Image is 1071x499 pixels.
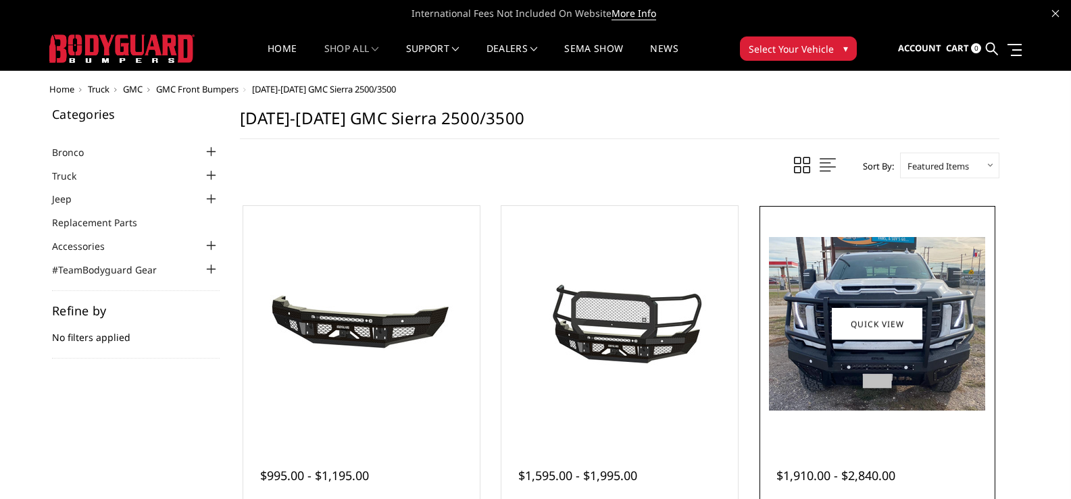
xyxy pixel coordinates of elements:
h5: Categories [52,108,220,120]
button: Select Your Vehicle [740,36,857,61]
a: Dealers [487,44,538,70]
span: $1,595.00 - $1,995.00 [518,467,637,483]
a: #TeamBodyguard Gear [52,263,174,277]
label: Sort By: [855,156,894,176]
span: Select Your Vehicle [749,42,834,56]
span: ▾ [843,41,848,55]
span: [DATE]-[DATE] GMC Sierra 2500/3500 [252,83,396,95]
a: News [650,44,678,70]
a: Bronco [52,145,101,159]
span: Cart [946,42,969,54]
a: Quick view [832,308,922,340]
a: SEMA Show [564,44,623,70]
span: $995.00 - $1,195.00 [260,467,369,483]
span: $1,910.00 - $2,840.00 [776,467,895,483]
span: Account [898,42,941,54]
a: Home [49,83,74,95]
a: GMC [123,83,143,95]
img: BODYGUARD BUMPERS [49,34,195,63]
a: shop all [324,44,379,70]
a: Replacement Parts [52,215,154,230]
a: 2024-2025 GMC 2500-3500 - FT Series - Extreme Front Bumper 2024-2025 GMC 2500-3500 - FT Series - ... [505,209,734,439]
div: No filters applied [52,305,220,359]
a: 2024-2025 GMC 2500-3500 - T2 Series - Extreme Front Bumper (receiver or winch) 2024-2025 GMC 2500... [763,209,993,439]
a: Accessories [52,239,122,253]
a: Support [406,44,459,70]
a: More Info [612,7,656,20]
h1: [DATE]-[DATE] GMC Sierra 2500/3500 [240,108,999,139]
a: Truck [88,83,109,95]
a: 2024-2025 GMC 2500-3500 - FT Series - Base Front Bumper 2024-2025 GMC 2500-3500 - FT Series - Bas... [247,209,476,439]
a: Truck [52,169,93,183]
a: Account [898,30,941,67]
a: Home [268,44,297,70]
h5: Refine by [52,305,220,317]
span: 0 [971,43,981,53]
a: Jeep [52,192,89,206]
a: GMC Front Bumpers [156,83,239,95]
img: 2024-2025 GMC 2500-3500 - T2 Series - Extreme Front Bumper (receiver or winch) [769,237,985,411]
a: Cart 0 [946,30,981,67]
